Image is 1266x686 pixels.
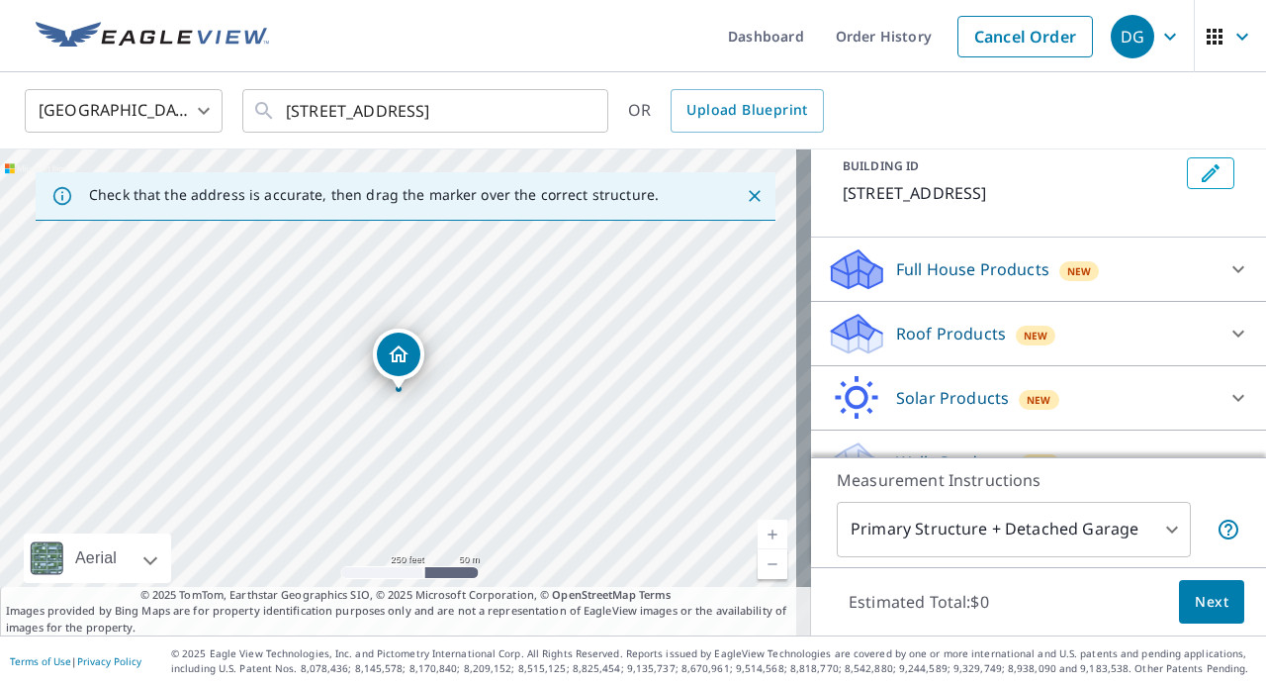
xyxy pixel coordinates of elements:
div: [GEOGRAPHIC_DATA] [25,83,223,139]
span: © 2025 TomTom, Earthstar Geographics SIO, © 2025 Microsoft Corporation, © [140,587,672,604]
a: Upload Blueprint [671,89,823,133]
button: Edit building 1 [1187,157,1234,189]
a: Current Level 17, Zoom Out [758,549,787,579]
div: OR [628,89,824,133]
img: EV Logo [36,22,269,51]
div: Solar ProductsNew [827,374,1250,422]
button: Next [1179,580,1244,625]
a: Privacy Policy [77,654,141,668]
input: Search by address or latitude-longitude [286,83,568,139]
p: | [10,655,141,667]
div: Walls ProductsNew [827,439,1250,486]
p: Full House Products [896,257,1049,281]
div: Roof ProductsNew [827,310,1250,357]
span: Your report will include the primary structure and a detached garage if one exists. [1217,518,1240,541]
p: Walls Products [896,450,1010,474]
div: Aerial [69,534,123,583]
span: Upload Blueprint [686,98,807,123]
p: Check that the address is accurate, then drag the marker over the correct structure. [89,186,659,204]
div: Primary Structure + Detached Garage [837,502,1191,557]
span: New [1027,392,1051,408]
p: BUILDING ID [843,157,919,174]
p: Measurement Instructions [837,468,1240,492]
span: Next [1195,590,1228,615]
a: OpenStreetMap [552,587,635,602]
button: Close [742,183,768,209]
p: © 2025 Eagle View Technologies, Inc. and Pictometry International Corp. All Rights Reserved. Repo... [171,646,1256,676]
a: Current Level 17, Zoom In [758,520,787,549]
div: Aerial [24,534,171,583]
p: Estimated Total: $0 [833,580,1005,624]
a: Terms [639,587,672,602]
p: [STREET_ADDRESS] [843,181,1179,205]
div: DG [1111,15,1154,58]
div: Full House ProductsNew [827,245,1250,293]
a: Cancel Order [957,16,1093,57]
p: Solar Products [896,386,1009,410]
p: Roof Products [896,322,1006,345]
span: New [1067,263,1092,279]
a: Terms of Use [10,654,71,668]
div: Dropped pin, building 1, Residential property, 230 South St Greenfield, OH 45123 [373,329,424,390]
span: New [1024,328,1048,343]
